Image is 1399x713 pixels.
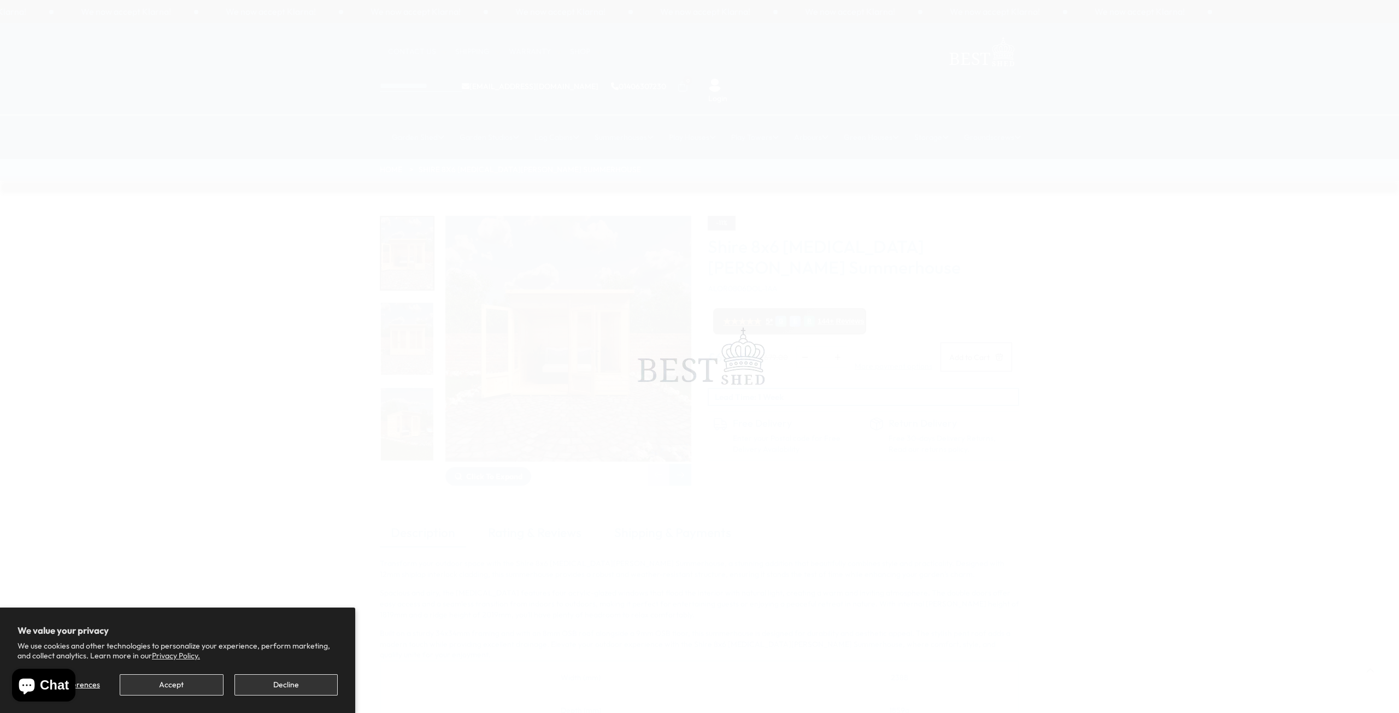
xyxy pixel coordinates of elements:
a: Privacy Policy. [152,651,200,661]
button: Accept [120,674,223,696]
h2: We value your privacy [17,625,338,636]
p: We use cookies and other technologies to personalize your experience, perform marketing, and coll... [17,641,338,661]
inbox-online-store-chat: Shopify online store chat [9,669,79,704]
button: Decline [234,674,338,696]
